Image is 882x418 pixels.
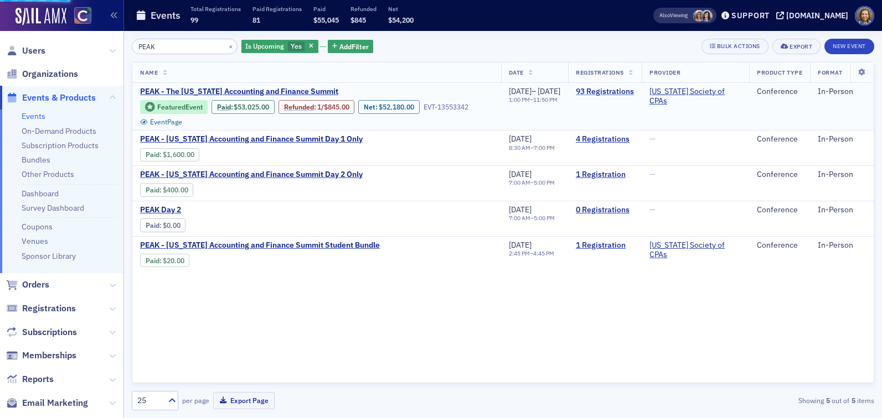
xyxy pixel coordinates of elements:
time: 2:45 PM [509,249,530,257]
span: Cheryl Moss [693,10,705,22]
a: View Homepage [66,7,91,26]
a: 0 Registrations [576,205,634,215]
time: 8:30 AM [509,144,530,151]
span: Provider [649,69,680,76]
span: [DATE] [509,169,532,179]
div: In-Person [818,170,866,180]
div: Conference [757,205,802,215]
time: 5:00 PM [534,179,555,186]
a: Paid [146,221,159,229]
div: Refunded: 140 - $5302500 [278,100,354,113]
div: Paid: 140 - $5302500 [212,100,275,113]
span: Format [818,69,842,76]
span: [DATE] [538,86,560,96]
div: Bulk Actions [717,43,760,49]
div: Paid: 4 - $40000 [140,183,193,196]
div: Conference [757,170,802,180]
button: Bulk Actions [702,39,768,54]
div: – [509,215,555,222]
img: SailAMX [16,8,66,25]
a: 1 Registration [576,170,634,180]
span: Name [140,69,158,76]
span: Registrations [576,69,624,76]
span: Add Filter [339,41,369,51]
a: Subscription Products [22,140,99,150]
a: Orders [6,279,49,291]
span: Viewing [659,12,688,19]
span: $53,025.00 [234,103,269,111]
a: PEAK - [US_STATE] Accounting and Finance Summit Day 1 Only [140,134,363,144]
span: Yes [291,41,302,50]
button: Export Page [213,392,275,409]
p: Refunded [350,5,376,13]
span: Subscriptions [22,326,77,338]
span: : [146,221,163,229]
button: AddFilter [328,40,373,54]
time: 5:00 PM [534,214,555,222]
strong: 5 [849,395,857,405]
div: [DOMAIN_NAME] [786,11,848,20]
a: PEAK - [US_STATE] Accounting and Finance Summit Day 2 Only [140,170,363,180]
span: $400.00 [163,186,188,194]
a: New Event [824,40,874,50]
span: PEAK - Colorado Accounting and Finance Summit Day 2 Only [140,170,363,180]
a: Dashboard [22,189,59,198]
div: Paid: 7 - $160000 [140,148,199,161]
a: Paid [146,257,159,265]
span: Memberships [22,349,76,362]
a: Email Marketing [6,397,88,409]
time: 7:00 AM [509,179,530,186]
span: : [217,103,234,111]
span: Is Upcoming [245,41,284,50]
span: 81 [252,15,260,24]
p: Paid Registrations [252,5,302,13]
a: On-Demand Products [22,126,96,136]
div: – [509,144,555,151]
button: New Event [824,39,874,54]
div: In-Person [818,87,866,97]
a: Paid [146,150,159,159]
span: Product Type [757,69,802,76]
h1: Events [151,9,180,22]
a: Subscriptions [6,326,77,338]
a: Sponsor Library [22,251,76,261]
span: Net : [364,103,379,111]
span: Profile [855,6,874,25]
div: 25 [137,395,162,406]
a: Reports [6,373,54,385]
div: In-Person [818,134,866,144]
a: Other Products [22,169,74,179]
span: : [146,257,163,265]
a: EventPage [140,118,182,126]
a: [US_STATE] Society of CPAs [649,241,741,260]
a: Bundles [22,155,50,165]
div: Also [659,12,670,19]
time: 7:00 AM [509,214,530,222]
a: Users [6,45,45,57]
div: In-Person [818,205,866,215]
a: Refunded [284,103,314,111]
span: $54,200 [388,15,414,24]
p: Net [388,5,414,13]
p: Total Registrations [190,5,241,13]
span: Colorado Society of CPAs [649,241,741,260]
a: Events [22,111,45,121]
span: — [649,169,656,179]
div: Featured Event [140,100,208,114]
p: Paid [313,5,339,13]
label: per page [182,395,209,405]
div: Conference [757,241,802,250]
div: Featured Event [157,104,203,110]
div: Paid: 0 - $0 [140,218,185,232]
a: Events & Products [6,92,96,104]
a: Venues [22,236,48,246]
input: Search… [132,39,238,54]
img: SailAMX [74,7,91,24]
div: Net: $5218000 [358,100,419,113]
div: EVT-13553342 [424,103,468,111]
span: $0.00 [163,221,180,229]
span: Organizations [22,68,78,80]
span: Colorado Society of CPAs [649,87,741,106]
div: Yes [241,40,318,54]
